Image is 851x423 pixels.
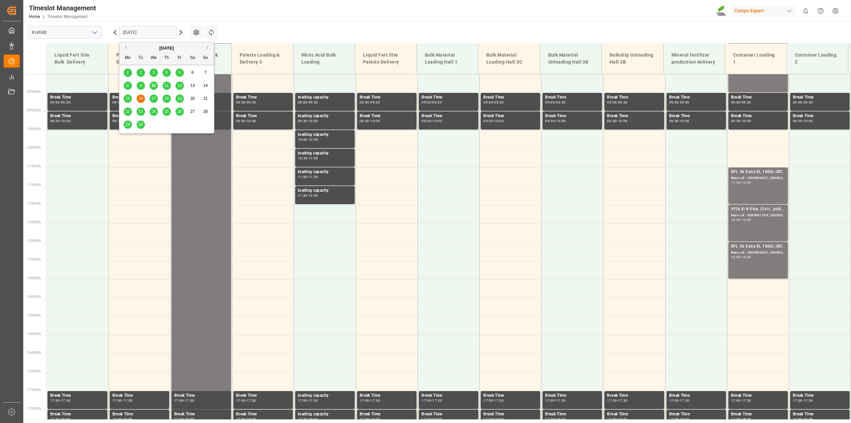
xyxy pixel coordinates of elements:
[731,411,785,418] div: Break Time
[177,83,182,88] span: 12
[112,101,122,104] div: 09:00
[298,157,307,160] div: 10:30
[483,399,493,402] div: 17:00
[678,399,679,402] div: -
[61,119,70,122] div: 10:00
[422,49,473,68] div: Bulk Material Loading Hall 1
[483,119,493,122] div: 09:30
[494,101,504,104] div: 09:30
[618,101,628,104] div: 09:30
[127,83,129,88] span: 8
[669,392,723,399] div: Break Time
[298,169,352,175] div: loading capacity
[166,70,168,75] span: 4
[112,392,167,399] div: Break Time
[163,54,171,62] div: Th
[360,399,369,402] div: 17:00
[29,3,96,13] div: Timeslot Management
[731,256,741,259] div: 13:00
[308,119,318,122] div: 10:00
[246,399,247,402] div: -
[151,83,156,88] span: 10
[191,70,194,75] span: 6
[27,332,41,336] span: 15:30 Hr
[307,194,308,197] div: -
[298,101,307,104] div: 09:00
[125,96,130,101] span: 15
[803,119,813,122] div: 10:00
[555,399,556,402] div: -
[731,181,741,184] div: 11:00
[493,119,494,122] div: -
[27,220,41,224] span: 12:30 Hr
[150,95,158,103] div: Choose Wednesday, September 17th, 2025
[177,96,182,101] span: 19
[27,202,41,205] span: 12:00 Hr
[545,411,599,418] div: Break Time
[150,82,158,90] div: Choose Wednesday, September 10th, 2025
[308,138,318,141] div: 10:30
[422,399,431,402] div: 17:00
[27,90,41,94] span: 09:00 Hr
[422,113,476,119] div: Break Time
[307,119,308,122] div: -
[176,107,184,116] div: Choose Friday, September 26th, 2025
[201,107,210,116] div: Choose Sunday, September 28th, 2025
[732,4,798,17] button: Compo Expert
[422,101,431,104] div: 09:00
[802,119,803,122] div: -
[27,351,41,354] span: 16:00 Hr
[669,113,723,119] div: Break Time
[483,411,538,418] div: Break Time
[740,399,741,402] div: -
[60,119,61,122] div: -
[137,54,145,62] div: Tu
[150,54,158,62] div: We
[174,411,228,418] div: Break Time
[360,113,414,119] div: Break Time
[50,411,105,418] div: Break Time
[545,101,555,104] div: 09:00
[545,392,599,399] div: Break Time
[669,119,679,122] div: 09:30
[678,119,679,122] div: -
[669,101,679,104] div: 09:00
[119,45,214,52] div: [DATE]
[669,411,723,418] div: Break Time
[742,218,751,221] div: 13:00
[308,175,318,178] div: 11:30
[731,213,785,218] div: Main ref : 4500001104, 2000000358
[164,96,169,101] span: 18
[123,399,133,402] div: 17:30
[607,94,661,101] div: Break Time
[27,258,41,261] span: 13:30 Hr
[201,95,210,103] div: Choose Sunday, September 21st, 2025
[27,295,41,299] span: 14:30 Hr
[298,119,307,122] div: 09:30
[740,181,741,184] div: -
[298,94,352,101] div: loading capacity
[124,120,132,129] div: Choose Monday, September 29th, 2025
[483,113,538,119] div: Break Time
[140,83,142,88] span: 9
[61,399,70,402] div: 17:30
[207,46,211,50] button: Next Month
[369,119,370,122] div: -
[27,369,41,373] span: 16:30 Hr
[360,49,411,68] div: Liquid Fert Site Paletts Delivery
[204,70,207,75] span: 7
[236,392,290,399] div: Break Time
[201,69,210,77] div: Choose Sunday, September 7th, 2025
[124,82,132,90] div: Choose Monday, September 8th, 2025
[307,175,308,178] div: -
[422,411,476,418] div: Break Time
[151,96,156,101] span: 17
[556,119,565,122] div: 10:00
[89,27,99,38] button: open menu
[27,239,41,243] span: 13:00 Hr
[188,107,197,116] div: Choose Saturday, September 27th, 2025
[742,101,751,104] div: 09:30
[27,407,41,410] span: 17:30 Hr
[28,26,102,39] input: Type to search/select
[236,411,290,418] div: Break Time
